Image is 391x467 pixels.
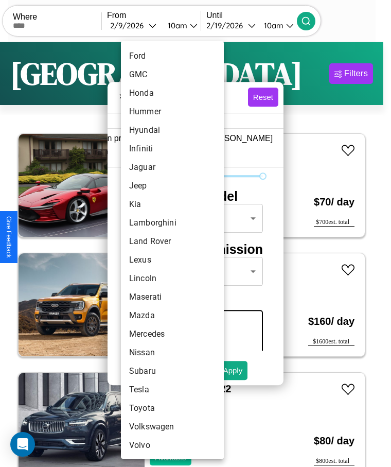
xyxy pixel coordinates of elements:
li: Lincoln [121,269,224,288]
li: Subaru [121,362,224,380]
li: Toyota [121,399,224,418]
li: Infiniti [121,140,224,158]
li: Ford [121,47,224,65]
li: Nissan [121,343,224,362]
li: Honda [121,84,224,102]
li: Land Rover [121,232,224,251]
li: Lexus [121,251,224,269]
li: Hummer [121,102,224,121]
div: Open Intercom Messenger [10,432,35,457]
li: Mercedes [121,325,224,343]
li: Jaguar [121,158,224,177]
div: Give Feedback [5,216,12,258]
li: Lamborghini [121,214,224,232]
li: Jeep [121,177,224,195]
li: Maserati [121,288,224,306]
li: Hyundai [121,121,224,140]
li: Mazda [121,306,224,325]
li: Volvo [121,436,224,455]
li: Tesla [121,380,224,399]
li: GMC [121,65,224,84]
li: Volkswagen [121,418,224,436]
li: Kia [121,195,224,214]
